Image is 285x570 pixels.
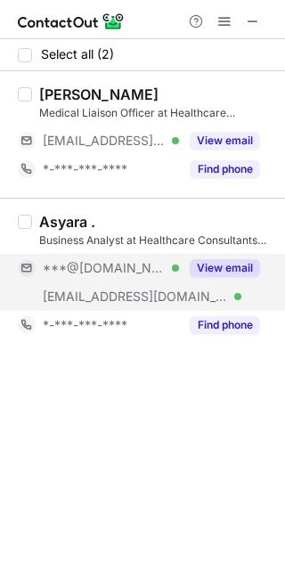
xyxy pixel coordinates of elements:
span: ***@[DOMAIN_NAME] [43,260,166,276]
button: Reveal Button [190,132,260,150]
img: ContactOut v5.3.10 [18,11,125,32]
span: [EMAIL_ADDRESS][DOMAIN_NAME] [43,289,228,305]
div: [PERSON_NAME] [39,85,159,103]
span: Select all (2) [41,47,114,61]
button: Reveal Button [190,160,260,178]
button: Reveal Button [190,316,260,334]
div: Business Analyst at Healthcare Consultants [GEOGRAPHIC_DATA] [39,232,274,248]
span: [EMAIL_ADDRESS][DOMAIN_NAME] [43,133,166,149]
div: Asyara . [39,213,95,231]
button: Reveal Button [190,259,260,277]
div: Medical Liaison Officer at Healthcare Consultants [GEOGRAPHIC_DATA] [39,105,274,121]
